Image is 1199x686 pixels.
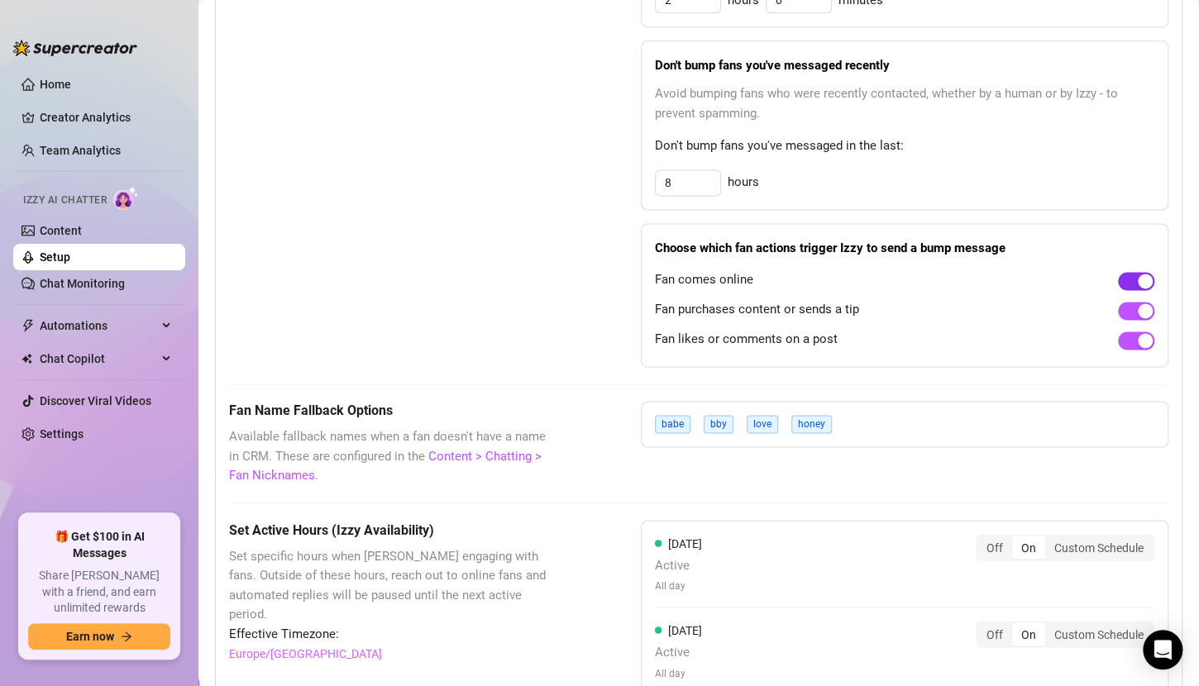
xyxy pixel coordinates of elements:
span: Share [PERSON_NAME] with a friend, and earn unlimited rewards [28,568,170,617]
span: bby [704,415,733,433]
span: Automations [40,312,157,339]
a: Team Analytics [40,144,121,157]
div: Custom Schedule [1045,622,1153,646]
span: [DATE] [668,536,702,550]
span: 🎁 Get $100 in AI Messages [28,529,170,561]
span: Fan purchases content or sends a tip [655,300,859,320]
a: Discover Viral Videos [40,394,151,407]
h5: Set Active Hours (Izzy Availability) [229,520,558,540]
div: Custom Schedule [1045,536,1153,559]
span: Available fallback names when a fan doesn't have a name in CRM. These are configured in the . [229,427,558,486]
span: arrow-right [121,631,132,642]
span: All day [655,578,702,593]
a: Creator Analytics [40,104,172,131]
div: segmented control [976,534,1154,560]
span: hours [728,173,759,193]
a: Setup [40,250,70,264]
h5: Fan Name Fallback Options [229,401,558,421]
img: AI Chatter [113,186,139,210]
span: Chat Copilot [40,345,157,372]
span: honey [791,415,832,433]
span: [DATE] [668,623,702,636]
img: logo-BBDzfeDw.svg [13,40,137,56]
a: Settings [40,427,84,441]
img: Chat Copilot [21,353,32,364]
span: Avoid bumping fans who were recently contacted, whether by a human or by Izzy - to prevent spamming. [655,84,1154,123]
div: Off [977,622,1012,646]
a: Content [40,224,82,237]
div: Off [977,536,1012,559]
span: Effective Timezone: [229,624,558,644]
button: Earn nowarrow-right [28,623,170,650]
span: Active [655,555,702,575]
span: Earn now [66,630,114,643]
span: babe [655,415,690,433]
span: Set specific hours when [PERSON_NAME] engaging with fans. Outside of these hours, reach out to on... [229,546,558,624]
div: Open Intercom Messenger [1143,630,1182,669]
a: Home [40,78,71,91]
span: All day [655,665,702,681]
span: Izzy AI Chatter [23,193,107,208]
span: Fan likes or comments on a post [655,330,838,350]
span: Fan comes online [655,270,753,290]
strong: Don't bump fans you've messaged recently [655,58,890,73]
span: thunderbolt [21,319,35,332]
span: love [747,415,778,433]
span: Don't bump fans you've messaged in the last: [655,136,1154,156]
div: segmented control [976,621,1154,647]
span: Active [655,642,702,662]
div: On [1012,536,1045,559]
a: Europe/[GEOGRAPHIC_DATA] [229,644,382,662]
div: On [1012,622,1045,646]
strong: Choose which fan actions trigger Izzy to send a bump message [655,241,1006,255]
a: Chat Monitoring [40,277,125,290]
